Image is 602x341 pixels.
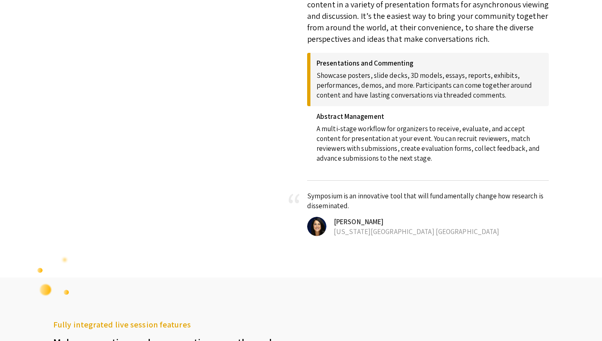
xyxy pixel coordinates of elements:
img: img [307,217,326,236]
p: A multi-stage workflow for organizers to receive, evaluate, and accept content for presentation a... [317,120,543,163]
h4: Abstract Management [317,112,543,120]
h4: [PERSON_NAME] [328,217,549,227]
p: Symposium is an innovative tool that will fundamentally change how research is disseminated. [307,191,549,211]
p: Showcase posters, slide decks, 3D models, essays, reports, exhibits, performances, demos, and mor... [317,67,543,100]
h5: Fully integrated live session features [53,318,295,331]
p: [US_STATE][GEOGRAPHIC_DATA] [GEOGRAPHIC_DATA] [328,227,549,236]
img: set-1.png [37,253,70,296]
iframe: Chat [6,304,35,335]
h4: Presentations and Commenting [317,59,543,67]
